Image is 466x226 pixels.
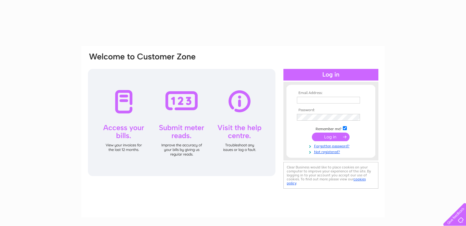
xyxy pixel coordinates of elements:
th: Email Address: [295,91,366,95]
td: Remember me? [295,125,366,131]
a: cookies policy [287,177,366,185]
a: Forgotten password? [297,143,366,149]
div: Clear Business would like to place cookies on your computer to improve your experience of the sit... [283,162,378,189]
a: Not registered? [297,149,366,154]
input: Submit [312,133,350,141]
th: Password: [295,108,366,112]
